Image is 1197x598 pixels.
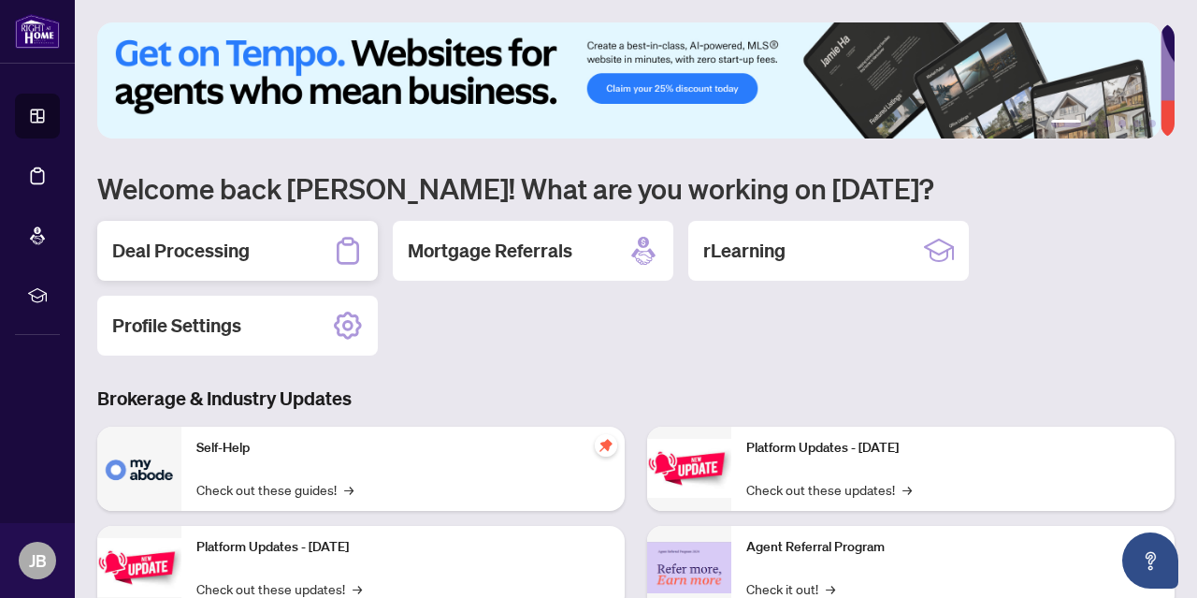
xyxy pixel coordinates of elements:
[1051,120,1081,127] button: 1
[647,439,731,498] img: Platform Updates - June 23, 2025
[196,479,353,500] a: Check out these guides!→
[595,434,617,457] span: pushpin
[746,537,1160,558] p: Agent Referral Program
[1118,120,1126,127] button: 4
[902,479,912,500] span: →
[647,542,731,593] img: Agent Referral Program
[15,14,60,49] img: logo
[112,238,250,264] h2: Deal Processing
[196,438,610,459] p: Self-Help
[1103,120,1111,127] button: 3
[97,386,1175,412] h3: Brokerage & Industry Updates
[408,238,572,264] h2: Mortgage Referrals
[1133,120,1141,127] button: 5
[1089,120,1096,127] button: 2
[746,438,1160,459] p: Platform Updates - [DATE]
[97,22,1161,139] img: Slide 0
[1122,532,1178,589] button: Open asap
[97,170,1175,206] h1: Welcome back [PERSON_NAME]! What are you working on [DATE]?
[703,238,786,264] h2: rLearning
[196,537,610,558] p: Platform Updates - [DATE]
[29,547,47,574] span: JB
[746,479,912,500] a: Check out these updates!→
[1148,120,1156,127] button: 6
[344,479,353,500] span: →
[112,313,241,339] h2: Profile Settings
[97,427,181,511] img: Self-Help
[97,538,181,597] img: Platform Updates - September 16, 2025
